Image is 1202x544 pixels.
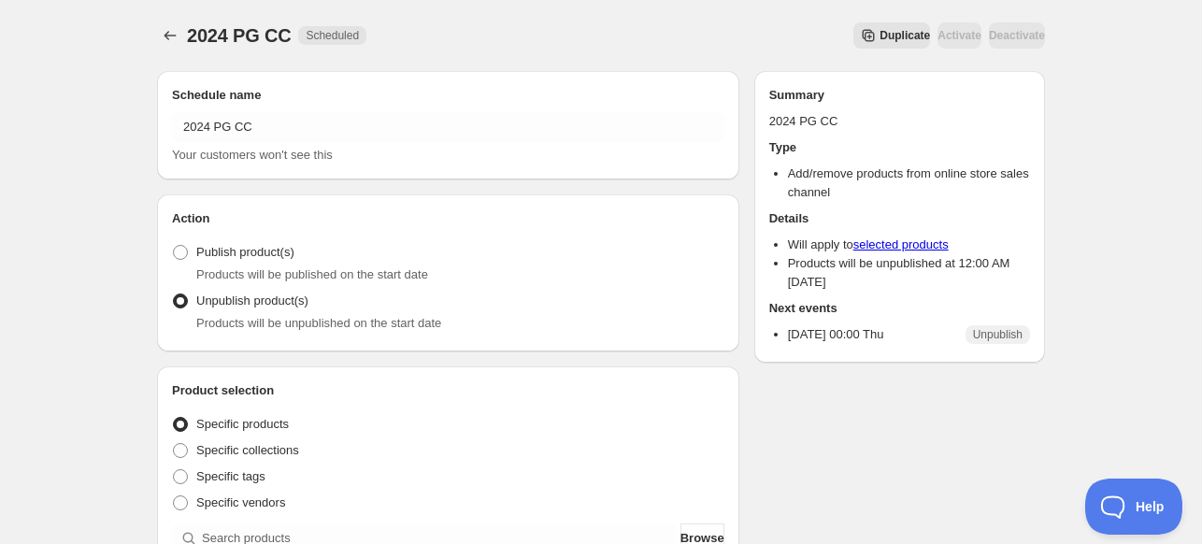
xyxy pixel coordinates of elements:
span: Products will be unpublished on the start date [196,316,441,330]
h2: Details [769,209,1030,228]
li: Add/remove products from online store sales channel [788,165,1030,202]
span: Unpublish product(s) [196,293,308,308]
a: selected products [853,237,949,251]
h2: Schedule name [172,86,724,105]
span: Specific vendors [196,495,285,509]
span: Specific tags [196,469,265,483]
span: Products will be published on the start date [196,267,428,281]
p: 2024 PG CC [769,112,1030,131]
span: Duplicate [880,28,930,43]
h2: Next events [769,299,1030,318]
span: Publish product(s) [196,245,294,259]
span: Scheduled [306,28,359,43]
iframe: Toggle Customer Support [1085,479,1183,535]
p: [DATE] 00:00 Thu [788,325,884,344]
button: Secondary action label [853,22,930,49]
h2: Type [769,138,1030,157]
li: Will apply to [788,236,1030,254]
h2: Summary [769,86,1030,105]
h2: Product selection [172,381,724,400]
h2: Action [172,209,724,228]
button: Schedules [157,22,183,49]
span: Your customers won't see this [172,148,333,162]
li: Products will be unpublished at 12:00 AM [DATE] [788,254,1030,292]
span: 2024 PG CC [187,25,291,46]
span: Unpublish [973,327,1023,342]
span: Specific collections [196,443,299,457]
span: Specific products [196,417,289,431]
